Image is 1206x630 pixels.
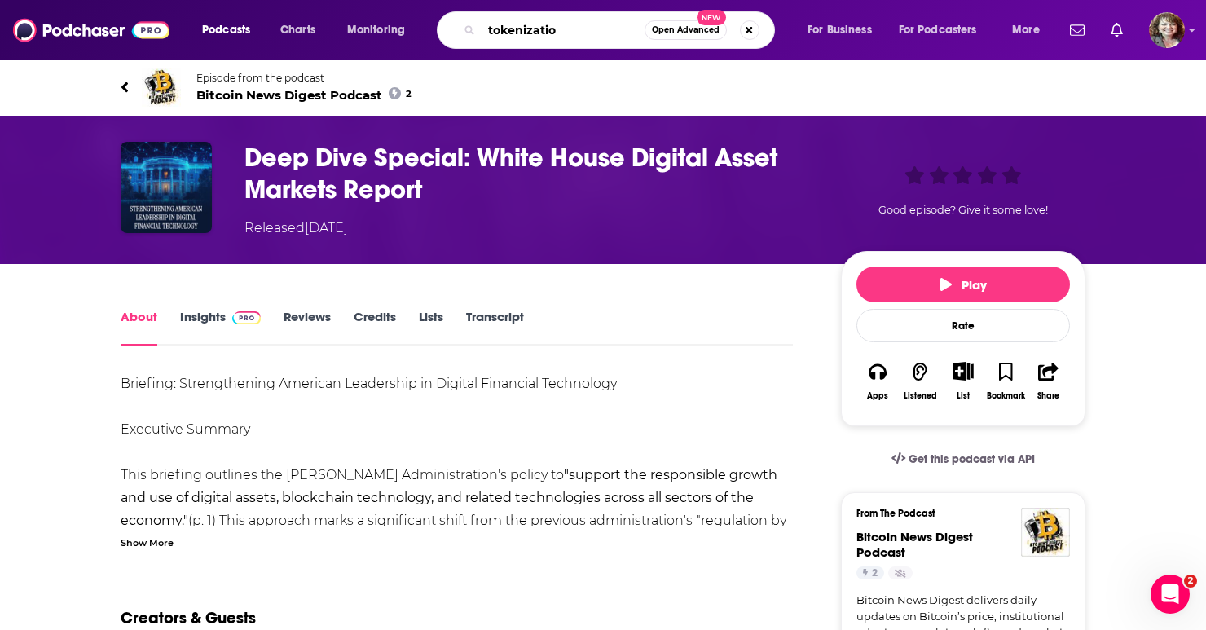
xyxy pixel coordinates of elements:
[856,309,1070,342] div: Rate
[856,267,1070,302] button: Play
[940,277,987,293] span: Play
[280,19,315,42] span: Charts
[142,68,181,107] img: Bitcoin News Digest Podcast
[878,439,1048,479] a: Get this podcast via API
[1149,12,1185,48] button: Show profile menu
[899,19,977,42] span: For Podcasters
[984,351,1027,411] button: Bookmark
[121,68,1085,107] a: Bitcoin News Digest PodcastEpisode from the podcastBitcoin News Digest Podcast2
[196,72,412,84] span: Episode from the podcast
[1001,17,1060,43] button: open menu
[466,309,524,346] a: Transcript
[1037,391,1059,401] div: Share
[942,351,984,411] div: Show More ButtonList
[482,17,645,43] input: Search podcasts, credits, & more...
[1012,19,1040,42] span: More
[13,15,169,46] img: Podchaser - Follow, Share and Rate Podcasts
[406,90,412,98] span: 2
[284,309,331,346] a: Reviews
[191,17,271,43] button: open menu
[697,10,726,25] span: New
[946,362,979,380] button: Show More Button
[1184,575,1197,588] span: 2
[1151,575,1190,614] iframe: Intercom live chat
[121,309,157,346] a: About
[121,608,256,628] h2: Creators & Guests
[270,17,325,43] a: Charts
[336,17,426,43] button: open menu
[652,26,720,34] span: Open Advanced
[957,390,970,401] div: List
[645,20,727,40] button: Open AdvancedNew
[872,566,878,582] span: 2
[1149,12,1185,48] img: User Profile
[347,19,405,42] span: Monitoring
[1104,16,1129,44] a: Show notifications dropdown
[232,311,261,324] img: Podchaser Pro
[196,87,412,103] span: Bitcoin News Digest Podcast
[867,391,888,401] div: Apps
[244,142,815,205] h1: Deep Dive Special: White House Digital Asset Markets Report
[878,204,1048,216] span: Good episode? Give it some love!
[856,508,1057,519] h3: From The Podcast
[180,309,261,346] a: InsightsPodchaser Pro
[856,529,973,560] a: Bitcoin News Digest Podcast
[987,391,1025,401] div: Bookmark
[244,218,348,238] div: Released [DATE]
[419,309,443,346] a: Lists
[1021,508,1070,557] img: Bitcoin News Digest Podcast
[1063,16,1091,44] a: Show notifications dropdown
[202,19,250,42] span: Podcasts
[1149,12,1185,48] span: Logged in as ronnie54400
[904,391,937,401] div: Listened
[808,19,872,42] span: For Business
[354,309,396,346] a: Credits
[121,142,212,233] img: Deep Dive Special: White House Digital Asset Markets Report
[1028,351,1070,411] button: Share
[888,17,1001,43] button: open menu
[121,467,777,528] strong: "support the responsible growth and use of digital assets, blockchain technology, and related tec...
[856,566,884,579] a: 2
[796,17,892,43] button: open menu
[899,351,941,411] button: Listened
[909,452,1035,466] span: Get this podcast via API
[452,11,790,49] div: Search podcasts, credits, & more...
[856,351,899,411] button: Apps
